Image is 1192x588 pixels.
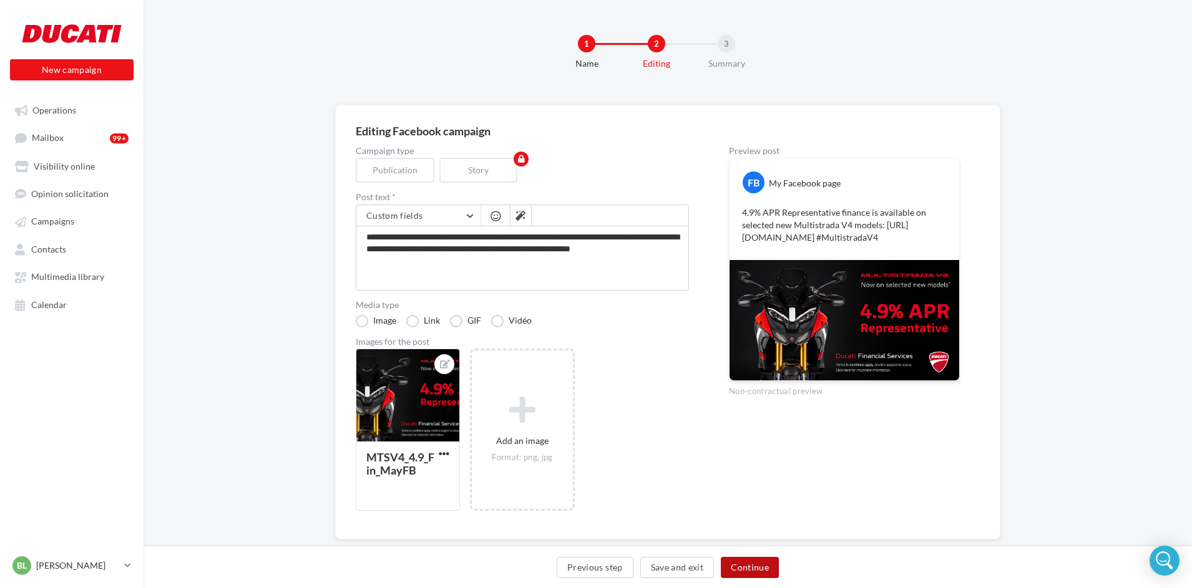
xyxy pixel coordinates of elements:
[491,315,532,327] label: Vidéo
[32,105,76,115] span: Operations
[356,301,689,309] label: Media type
[7,293,136,316] a: Calendar
[7,155,136,177] a: Visibility online
[7,265,136,287] a: Multimedia library
[648,35,665,52] div: 2
[1150,546,1180,576] div: Open Intercom Messenger
[729,381,960,397] div: Non-contractual preview
[356,147,689,155] label: Campaign type
[7,182,136,205] a: Opinion solicitation
[356,205,481,226] button: Custom fields
[7,210,136,232] a: Campaigns
[36,559,119,572] p: [PERSON_NAME]
[769,177,841,190] div: My Facebook page
[718,35,735,52] div: 3
[356,337,689,346] div: Images for the post
[356,125,980,137] div: Editing Facebook campaign
[356,315,396,327] label: Image
[31,216,74,227] span: Campaigns
[640,557,715,578] button: Save and exit
[578,35,595,52] div: 1
[7,99,136,121] a: Operations
[557,557,633,578] button: Previous step
[10,59,134,80] button: New campaign
[31,188,109,199] span: Opinion solicitation
[450,315,481,327] label: GIF
[366,450,434,477] div: MTSV4_4.9_Fin_MayFB
[721,557,779,578] button: Continue
[34,161,95,171] span: Visibility online
[10,554,134,577] a: BL [PERSON_NAME]
[32,133,64,143] span: Mailbox
[31,272,104,282] span: Multimedia library
[31,299,67,310] span: Calendar
[729,147,960,155] div: Preview post
[110,133,129,143] div: 99+
[686,57,766,70] div: Summary
[7,126,136,149] a: Mailbox99+
[7,238,136,260] a: Contacts
[356,193,689,201] label: Post text *
[17,559,27,572] span: BL
[31,244,66,254] span: Contacts
[617,57,696,70] div: Editing
[742,206,947,244] p: 4.9% APR Representative finance is available on selected new Multistrada V4 models: [URL][DOMAIN_...
[743,171,765,193] div: FB
[547,57,627,70] div: Name
[366,210,423,221] span: Custom fields
[406,315,440,327] label: Link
